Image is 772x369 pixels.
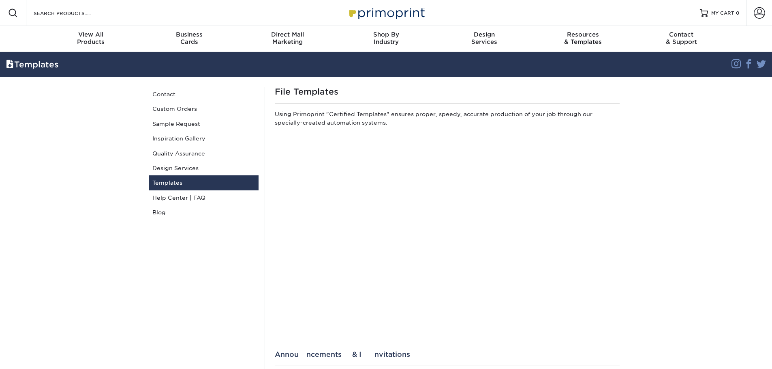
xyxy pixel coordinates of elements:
span: 0 [736,10,740,16]
a: Blog [149,205,259,220]
div: & Templates [534,31,632,45]
a: Shop ByIndustry [337,26,435,52]
a: Contact [149,87,259,101]
a: Direct MailMarketing [238,26,337,52]
a: BusinessCards [140,26,238,52]
span: Shop By [337,31,435,38]
span: Design [435,31,534,38]
span: Resources [534,31,632,38]
div: Cards [140,31,238,45]
span: Direct Mail [238,31,337,38]
h1: File Templates [275,87,620,97]
span: View All [42,31,140,38]
span: Contact [632,31,731,38]
div: Marketing [238,31,337,45]
p: Using Primoprint "Certified Templates" ensures proper, speedy, accurate production of your job th... [275,110,620,130]
div: Products [42,31,140,45]
div: Announcements & Invitations [275,350,620,358]
a: Quality Assurance [149,146,259,161]
a: Inspiration Gallery [149,131,259,146]
a: Templates [149,175,259,190]
div: Services [435,31,534,45]
div: Industry [337,31,435,45]
input: SEARCH PRODUCTS..... [33,8,112,18]
img: Primoprint [346,4,427,22]
span: MY CART [711,10,734,17]
span: Business [140,31,238,38]
div: & Support [632,31,731,45]
a: Contact& Support [632,26,731,52]
a: Design Services [149,161,259,175]
a: DesignServices [435,26,534,52]
a: Sample Request [149,117,259,131]
a: View AllProducts [42,26,140,52]
a: Custom Orders [149,101,259,116]
a: Resources& Templates [534,26,632,52]
a: Help Center | FAQ [149,190,259,205]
